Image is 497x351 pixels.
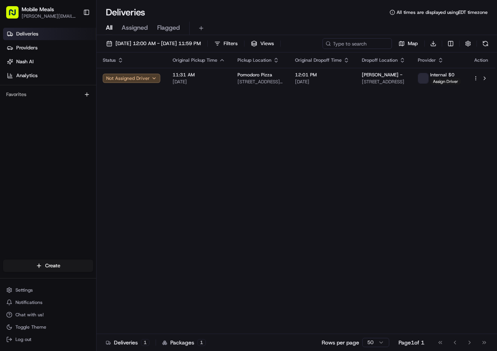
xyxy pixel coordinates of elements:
[3,297,93,308] button: Notifications
[430,78,461,85] span: Assign Driver
[106,339,149,346] div: Deliveries
[15,287,33,293] span: Settings
[106,23,112,32] span: All
[157,23,180,32] span: Flagged
[16,58,34,65] span: Nash AI
[22,5,54,13] button: Mobile Meals
[362,79,405,85] span: [STREET_ADDRESS]
[22,13,77,19] button: [PERSON_NAME][EMAIL_ADDRESS][DOMAIN_NAME]
[3,334,93,345] button: Log out
[224,40,237,47] span: Filters
[408,40,418,47] span: Map
[395,38,421,49] button: Map
[15,299,42,305] span: Notifications
[473,57,489,63] div: Action
[322,339,359,346] p: Rows per page
[16,44,37,51] span: Providers
[3,42,96,54] a: Providers
[122,23,148,32] span: Assigned
[16,72,37,79] span: Analytics
[3,56,96,68] a: Nash AI
[3,260,93,272] button: Create
[3,69,96,82] a: Analytics
[418,57,436,63] span: Provider
[16,30,38,37] span: Deliveries
[430,72,455,78] span: Internal $0
[237,79,283,85] span: [STREET_ADDRESS][PERSON_NAME][PERSON_NAME]
[322,38,392,49] input: Type to search
[103,57,116,63] span: Status
[362,57,398,63] span: Dropoff Location
[260,40,274,47] span: Views
[106,6,145,19] h1: Deliveries
[15,336,31,343] span: Log out
[211,38,241,49] button: Filters
[15,324,46,330] span: Toggle Theme
[197,339,206,346] div: 1
[295,57,342,63] span: Original Dropoff Time
[45,262,60,269] span: Create
[237,72,272,78] span: Pomodoro Pizza
[103,74,160,83] button: Not Assigned Driver
[115,40,201,47] span: [DATE] 12:00 AM - [DATE] 11:59 PM
[3,28,96,40] a: Deliveries
[173,72,225,78] span: 11:31 AM
[248,38,277,49] button: Views
[397,9,488,15] span: All times are displayed using EDT timezone
[173,79,225,85] span: [DATE]
[141,339,149,346] div: 1
[3,3,80,22] button: Mobile Meals[PERSON_NAME][EMAIL_ADDRESS][DOMAIN_NAME]
[103,38,204,49] button: [DATE] 12:00 AM - [DATE] 11:59 PM
[295,72,349,78] span: 12:01 PM
[399,339,424,346] div: Page 1 of 1
[237,57,271,63] span: Pickup Location
[3,309,93,320] button: Chat with us!
[3,322,93,332] button: Toggle Theme
[173,57,217,63] span: Original Pickup Time
[3,285,93,295] button: Settings
[362,72,402,78] span: [PERSON_NAME] -
[3,88,93,101] div: Favorites
[15,312,44,318] span: Chat with us!
[162,339,206,346] div: Packages
[295,79,349,85] span: [DATE]
[480,38,491,49] button: Refresh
